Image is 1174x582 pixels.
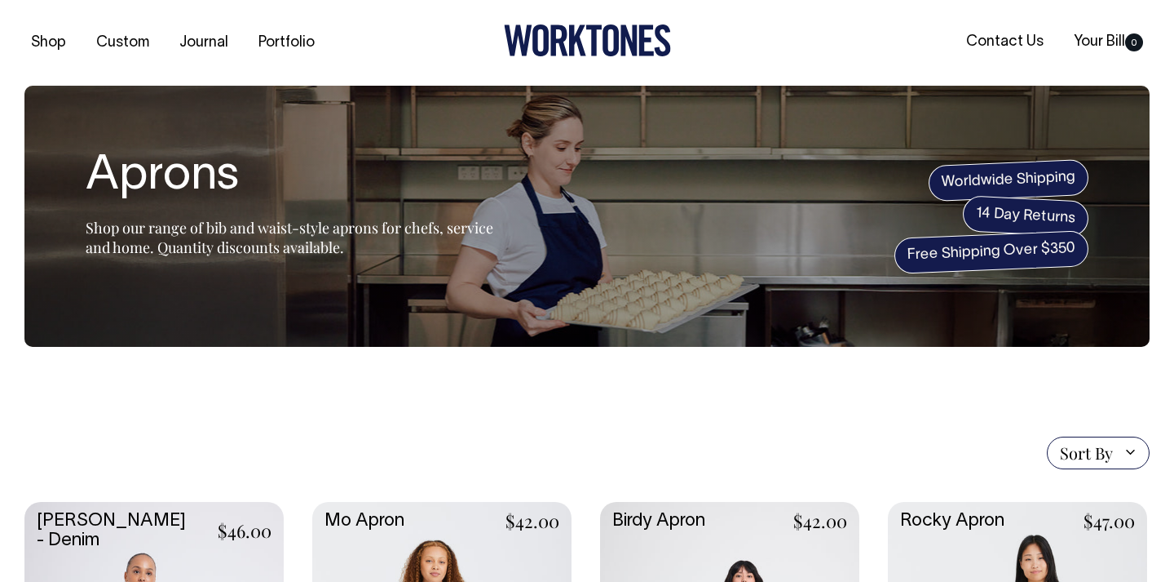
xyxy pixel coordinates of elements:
[24,29,73,56] a: Shop
[928,159,1089,202] span: Worldwide Shipping
[962,195,1089,238] span: 14 Day Returns
[86,218,493,257] span: Shop our range of bib and waist-style aprons for chefs, service and home. Quantity discounts avai...
[252,29,321,56] a: Portfolio
[173,29,235,56] a: Journal
[90,29,156,56] a: Custom
[1067,29,1150,56] a: Your Bill0
[960,29,1050,56] a: Contact Us
[894,230,1089,274] span: Free Shipping Over $350
[1060,443,1113,463] span: Sort By
[1125,33,1143,51] span: 0
[86,151,493,203] h1: Aprons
